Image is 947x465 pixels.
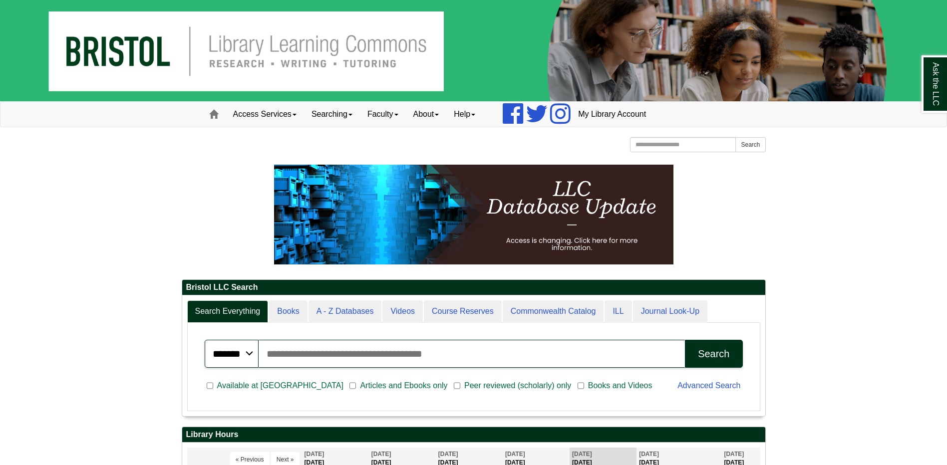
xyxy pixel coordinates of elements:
[460,380,575,392] span: Peer reviewed (scholarly) only
[213,380,347,392] span: Available at [GEOGRAPHIC_DATA]
[356,380,451,392] span: Articles and Ebooks only
[633,300,707,323] a: Journal Look-Up
[578,381,584,390] input: Books and Videos
[505,451,525,458] span: [DATE]
[360,102,406,127] a: Faculty
[446,102,483,127] a: Help
[269,300,307,323] a: Books
[424,300,502,323] a: Course Reserves
[274,165,673,264] img: HTML tutorial
[382,300,423,323] a: Videos
[207,381,213,390] input: Available at [GEOGRAPHIC_DATA]
[503,300,604,323] a: Commonwealth Catalog
[182,427,765,443] h2: Library Hours
[226,102,304,127] a: Access Services
[454,381,460,390] input: Peer reviewed (scholarly) only
[371,451,391,458] span: [DATE]
[438,451,458,458] span: [DATE]
[187,300,269,323] a: Search Everything
[349,381,356,390] input: Articles and Ebooks only
[735,137,765,152] button: Search
[182,280,765,295] h2: Bristol LLC Search
[677,381,740,390] a: Advanced Search
[304,102,360,127] a: Searching
[406,102,447,127] a: About
[605,300,631,323] a: ILL
[309,300,382,323] a: A - Z Databases
[571,102,653,127] a: My Library Account
[639,451,659,458] span: [DATE]
[685,340,742,368] button: Search
[572,451,592,458] span: [DATE]
[724,451,744,458] span: [DATE]
[305,451,324,458] span: [DATE]
[698,348,729,360] div: Search
[584,380,656,392] span: Books and Videos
